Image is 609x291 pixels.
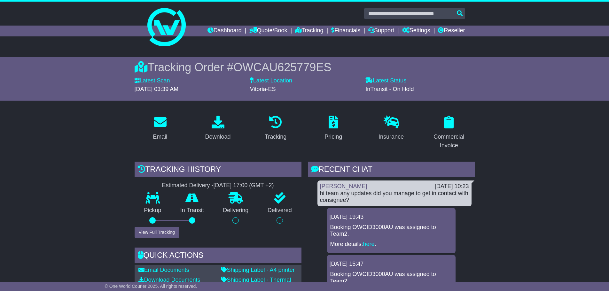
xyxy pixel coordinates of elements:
[135,162,301,179] div: Tracking history
[379,133,404,141] div: Insurance
[135,248,301,265] div: Quick Actions
[201,113,235,143] a: Download
[135,77,170,84] label: Latest Scan
[135,227,179,238] button: View Full Tracking
[135,182,301,189] div: Estimated Delivery -
[233,61,331,74] span: OWCAU625779ES
[295,26,323,36] a: Tracking
[250,77,292,84] label: Latest Location
[258,207,301,214] p: Delivered
[221,267,295,273] a: Shipping Label - A4 printer
[171,207,214,214] p: In Transit
[320,113,346,143] a: Pricing
[365,77,406,84] label: Latest Status
[438,26,465,36] a: Reseller
[214,182,274,189] div: [DATE] 17:00 (GMT +2)
[368,26,394,36] a: Support
[330,241,452,248] p: More details: .
[138,277,200,283] a: Download Documents
[320,190,469,204] div: hi team any updates did you manage to get in contact with consignee?
[324,133,342,141] div: Pricing
[330,214,453,221] div: [DATE] 19:43
[249,26,287,36] a: Quote/Book
[363,241,375,247] a: here
[320,183,367,189] a: [PERSON_NAME]
[207,26,242,36] a: Dashboard
[265,133,286,141] div: Tracking
[221,277,291,290] a: Shipping Label - Thermal printer
[138,267,189,273] a: Email Documents
[331,26,360,36] a: Financials
[153,133,167,141] div: Email
[374,113,408,143] a: Insurance
[330,271,452,285] p: Booking OWCID3000AU was assigned to Team2.
[205,133,230,141] div: Download
[402,26,430,36] a: Settings
[427,133,471,150] div: Commercial Invoice
[135,86,179,92] span: [DATE] 03:39 AM
[105,284,197,289] span: © One World Courier 2025. All rights reserved.
[308,162,475,179] div: RECENT CHAT
[135,207,171,214] p: Pickup
[261,113,291,143] a: Tracking
[214,207,258,214] p: Delivering
[365,86,414,92] span: InTransit - On Hold
[435,183,469,190] div: [DATE] 10:23
[330,261,453,268] div: [DATE] 15:47
[149,113,171,143] a: Email
[135,60,475,74] div: Tracking Order #
[330,224,452,238] p: Booking OWCID3000AU was assigned to Team2.
[250,86,276,92] span: Vitoria-ES
[423,113,475,152] a: Commercial Invoice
